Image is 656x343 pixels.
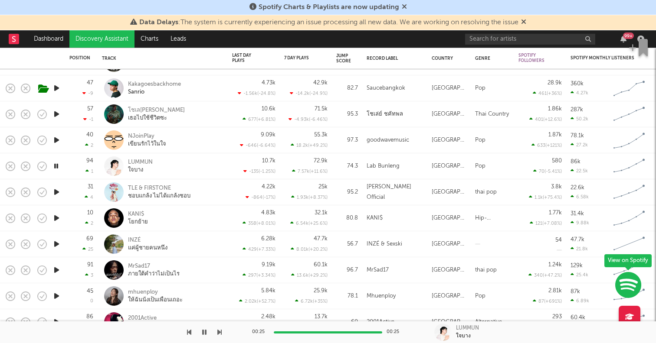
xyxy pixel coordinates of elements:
div: 2 [85,220,93,226]
div: 7 Day Plays [284,55,315,61]
div: 10.7k [262,158,276,164]
div: 50.2k [571,116,588,122]
div: 10.6k [262,106,276,112]
div: Jump Score [336,53,351,64]
a: MrSad17ภายใต้คำว่าไม่เป็นไร [128,262,180,278]
div: 2001Active [128,314,167,322]
div: 31 [88,184,93,190]
div: 18.2k ( +49.2 % ) [291,142,328,148]
div: 2.81k [548,288,562,294]
div: 9.19k [262,262,276,268]
div: Pop [475,83,485,94]
div: 8.01k ( +20.2 % ) [291,246,328,252]
div: 2001Active [367,317,394,327]
div: -1 [83,116,93,122]
div: 13.6k ( +29.2 % ) [291,272,328,278]
a: Dashboard [28,30,69,48]
div: 4.73k [262,80,276,86]
div: [GEOGRAPHIC_DATA] [432,161,466,171]
div: 5.84k [261,288,276,294]
div: Spotify Followers [518,53,549,63]
div: 72.9k [314,158,328,164]
div: 2 [85,142,93,148]
div: Genre [475,56,505,61]
div: KANI$ [128,210,148,218]
div: 82.7 [336,83,358,94]
div: 21.8k [571,246,588,252]
div: 6.58k [571,194,589,200]
div: Mhuenploy [367,291,396,301]
div: 1.93k ( +8.37 % ) [291,194,328,200]
div: 6.89k [571,298,589,304]
div: 2.02k ( +52.7 % ) [239,298,276,304]
div: เธอไปใช้ชีวิตซะ [128,114,185,122]
a: INZÉแค่ผู้ชายคนหนึ่ง [128,236,167,252]
div: 78.1 [336,291,358,301]
div: 42.9k [313,80,328,86]
div: 9.88k [571,220,589,226]
div: Sanrio [128,88,181,96]
div: 25.4k [571,272,588,278]
a: 2001Activeผิดหวังหรือเปล่า [128,314,167,330]
button: 99+ [620,36,626,42]
div: INZÉ [128,236,167,244]
div: 429 ( +7.33 % ) [243,246,276,252]
div: 1.1k ( +75.4 % ) [529,194,562,200]
div: Country [432,56,462,61]
div: 57 [87,106,93,112]
div: thai pop [475,187,497,197]
div: 60 [336,317,358,327]
div: 7.57k ( +11.6 % ) [292,168,328,174]
a: KANI$โยกย้าย [128,210,148,226]
div: 87k [571,289,580,294]
div: 00:25 [387,327,404,337]
div: Track [102,56,219,61]
div: 4 [85,194,93,200]
div: [GEOGRAPHIC_DATA] [432,135,466,146]
div: ชอบแกล้ง ไม่ได้แกล้งชอบ [128,192,190,200]
div: 70 ( -5.41 % ) [533,168,562,174]
div: 340 ( +47.2 % ) [528,272,562,278]
div: 121 ( +7.08 % ) [530,220,562,226]
div: 287k [571,107,583,113]
span: : The system is currently experiencing an issue processing all new data. We are working on resolv... [139,19,518,26]
div: [GEOGRAPHIC_DATA] [432,83,466,94]
div: 4.83k [261,210,276,216]
div: 00:25 [252,327,269,337]
span: Dismiss [521,19,526,26]
div: 6.28k [261,236,276,242]
div: LUMMUN [128,159,153,166]
div: Spotify Monthly Listeners [571,55,636,61]
div: [GEOGRAPHIC_DATA] [432,239,466,249]
div: 80.8 [336,213,358,223]
a: Charts [134,30,164,48]
div: [GEOGRAPHIC_DATA] [432,187,466,197]
div: 56.7 [336,239,358,249]
div: 71.5k [315,106,328,112]
div: NJoinPlay [128,133,166,140]
span: Spotify Charts & Playlists are now updating [259,4,399,11]
div: 293 [552,314,562,320]
div: Pop [475,161,485,171]
div: 27.2k [571,142,588,148]
div: 401 ( +12.6 % ) [529,116,562,122]
div: INZÉ & Sexski [367,239,402,249]
div: แค่ผู้ชายคนหนึ่ง [128,244,167,252]
div: -14.2k ( -24.9 % ) [290,91,328,96]
div: goodwavemusic [367,135,409,146]
svg: Chart title [610,129,649,151]
div: 91 [87,262,93,268]
div: 1.86k [548,106,562,112]
svg: Chart title [610,233,649,255]
div: 4.22k [262,184,276,190]
div: 94 [86,158,93,164]
div: 129k [571,263,583,269]
div: mhuenploy [128,288,183,296]
div: 40 [86,132,93,138]
a: Leads [164,30,192,48]
div: 28.9k [548,80,562,86]
div: 6.54k ( +25.6 % ) [290,220,328,226]
div: ภายใต้คำว่าไม่เป็นไร [128,270,180,278]
div: -4.93k ( -6.46 % ) [289,116,328,122]
div: 47 [87,80,93,86]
